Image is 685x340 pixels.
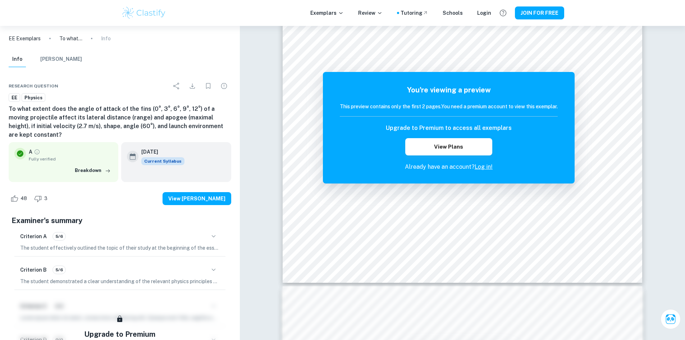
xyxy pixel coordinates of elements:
p: The student demonstrated a clear understanding of the relevant physics principles and concepts, a... [20,277,220,285]
p: The student effectively outlined the topic of their study at the beginning of the essay, making i... [20,244,220,252]
a: Tutoring [401,9,428,17]
span: Physics [22,94,45,101]
a: Login [477,9,491,17]
button: Ask Clai [661,309,681,329]
button: View Plans [405,138,492,155]
div: Bookmark [201,79,215,93]
p: Exemplars [310,9,344,17]
h5: Examiner's summary [12,215,228,226]
h6: This preview contains only the first 2 pages. You need a premium account to view this exemplar. [340,103,558,110]
div: Report issue [217,79,231,93]
button: JOIN FOR FREE [515,6,564,19]
button: View [PERSON_NAME] [163,192,231,205]
div: Like [9,193,31,204]
div: This exemplar is based on the current syllabus. Feel free to refer to it for inspiration/ideas wh... [141,157,184,165]
h6: Upgrade to Premium to access all exemplars [386,124,512,132]
button: Info [9,51,26,67]
span: 3 [40,195,51,202]
p: Info [101,35,111,42]
p: To what extent does the angle of attack of the fins (0°, 3°, 6°, 9°, 12°) of a moving projectile ... [59,35,82,42]
span: Research question [9,83,58,89]
div: Share [169,79,184,93]
img: Clastify logo [121,6,167,20]
span: Fully verified [29,156,113,162]
h5: You're viewing a preview [340,85,558,95]
p: Review [358,9,383,17]
p: Already have an account? [340,163,558,171]
h6: [DATE] [141,148,179,156]
button: [PERSON_NAME] [40,51,82,67]
a: Schools [443,9,463,17]
a: EE [9,93,20,102]
button: Breakdown [73,165,113,176]
span: 48 [17,195,31,202]
a: Grade fully verified [34,149,40,155]
h5: Upgrade to Premium [84,329,155,340]
div: Dislike [32,193,51,204]
span: 5/6 [53,233,65,240]
h6: Criterion B [20,266,47,274]
button: Help and Feedback [497,7,509,19]
a: Physics [22,93,45,102]
a: Log in! [475,163,493,170]
h6: To what extent does the angle of attack of the fins (0°, 3°, 6°, 9°, 12°) of a moving projectile ... [9,105,231,139]
span: 5/6 [53,267,65,273]
span: EE [9,94,20,101]
a: EE Exemplars [9,35,41,42]
span: Current Syllabus [141,157,184,165]
p: A [29,148,32,156]
div: Download [185,79,200,93]
h6: Criterion A [20,232,47,240]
